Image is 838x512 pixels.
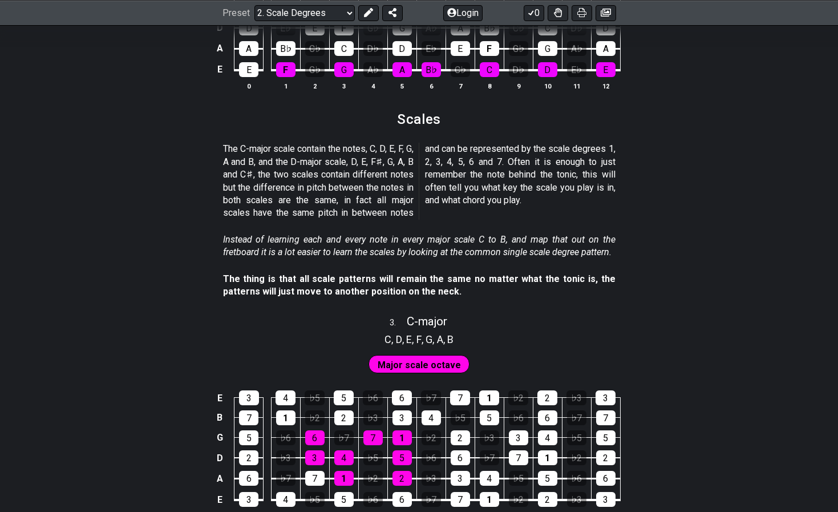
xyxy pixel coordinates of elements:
[443,332,448,347] span: ,
[384,332,391,347] span: C
[334,471,354,486] div: 1
[422,430,441,445] div: ♭2
[596,41,616,56] div: A
[567,450,586,465] div: ♭2
[596,390,616,405] div: 3
[451,430,470,445] div: 2
[392,471,412,486] div: 2
[446,80,475,92] th: 7
[223,143,616,219] p: The C-major scale contain the notes, C, D, E, F, G, A and B, and the D-major scale, D, E, F♯, G, ...
[391,332,396,347] span: ,
[567,471,586,486] div: ♭6
[276,492,295,507] div: 4
[363,430,383,445] div: 7
[363,471,383,486] div: ♭2
[239,62,258,77] div: E
[509,430,528,445] div: 3
[397,113,441,126] h2: Scales
[451,21,470,35] div: A
[509,471,528,486] div: ♭5
[422,471,441,486] div: ♭3
[213,468,226,489] td: A
[504,80,533,92] th: 9
[390,317,407,329] span: 3 .
[213,18,226,38] td: D
[392,62,412,77] div: A
[567,41,586,56] div: A♭
[422,332,426,347] span: ,
[334,410,354,425] div: 2
[334,41,354,56] div: C
[422,21,441,35] div: A♭
[480,450,499,465] div: ♭7
[276,450,295,465] div: ♭3
[538,492,557,507] div: 2
[239,390,259,405] div: 3
[378,357,461,373] span: First enable full edit mode to edit
[392,410,412,425] div: 3
[422,450,441,465] div: ♭6
[443,5,483,21] button: Login
[305,62,325,77] div: G♭
[572,5,592,21] button: Print
[276,21,295,35] div: E♭
[358,5,379,21] button: Edit Preset
[276,390,295,405] div: 4
[509,450,528,465] div: 7
[596,450,616,465] div: 2
[305,430,325,445] div: 6
[567,410,586,425] div: ♭7
[239,41,258,56] div: A
[363,450,383,465] div: ♭5
[213,408,226,428] td: B
[480,62,499,77] div: C
[596,410,616,425] div: 7
[379,329,459,348] section: Scale pitch classes
[363,410,383,425] div: ♭3
[334,450,354,465] div: 4
[451,492,470,507] div: 7
[213,388,226,408] td: E
[392,390,412,405] div: 6
[447,332,454,347] span: B
[596,471,616,486] div: 6
[509,492,528,507] div: ♭2
[271,80,300,92] th: 1
[334,390,354,405] div: 5
[363,390,383,405] div: ♭6
[305,410,325,425] div: ♭2
[451,62,470,77] div: C♭
[480,41,499,56] div: F
[276,410,295,425] div: 1
[300,80,329,92] th: 2
[509,410,528,425] div: ♭6
[596,492,616,507] div: 3
[239,21,258,35] div: D
[276,41,295,56] div: B♭
[276,62,295,77] div: F
[213,38,226,59] td: A
[426,332,432,347] span: G
[392,430,412,445] div: 1
[305,471,325,486] div: 7
[213,428,226,448] td: G
[358,80,387,92] th: 4
[479,390,499,405] div: 1
[392,21,412,35] div: G
[596,21,616,35] div: D
[422,41,441,56] div: E♭
[538,471,557,486] div: 5
[406,332,412,347] span: E
[421,390,441,405] div: ♭7
[451,410,470,425] div: ♭5
[451,471,470,486] div: 3
[363,21,383,35] div: G♭
[432,332,437,347] span: ,
[538,62,557,77] div: D
[239,471,258,486] div: 6
[451,41,470,56] div: E
[334,21,354,35] div: F
[239,492,258,507] div: 3
[538,410,557,425] div: 6
[402,332,407,347] span: ,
